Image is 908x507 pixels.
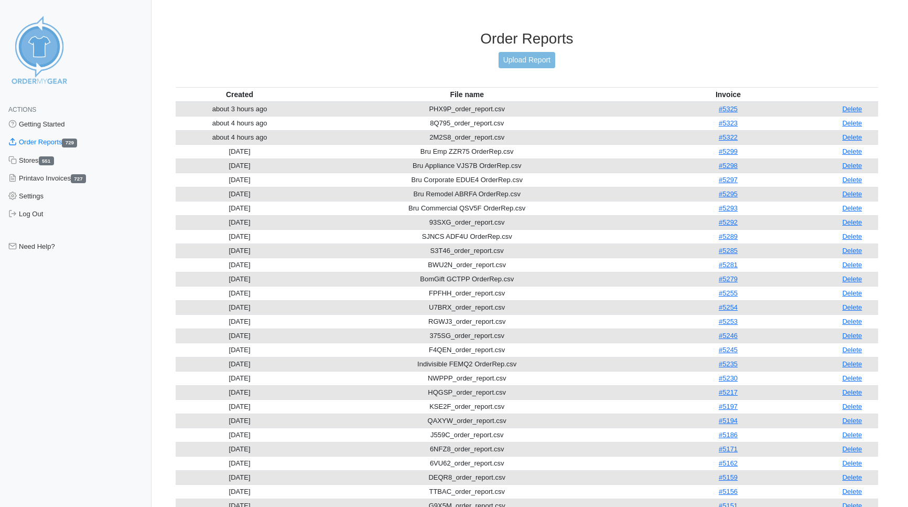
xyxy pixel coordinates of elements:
td: [DATE] [176,399,304,414]
td: [DATE] [176,215,304,229]
td: Bru Remodel ABRFA OrderRep.csv [304,187,630,201]
td: 6NFZ8_order_report.csv [304,442,630,456]
a: Delete [842,346,862,354]
a: Delete [842,261,862,269]
td: [DATE] [176,385,304,399]
a: Delete [842,318,862,325]
a: #5246 [719,332,738,340]
a: #5254 [719,303,738,311]
td: SJNCS ADF4U OrderRep.csv [304,229,630,244]
a: Delete [842,403,862,410]
td: [DATE] [176,371,304,385]
a: #5217 [719,388,738,396]
td: Bru Emp ZZR75 OrderRep.csv [304,144,630,159]
a: #5293 [719,204,738,212]
th: Created [176,87,304,102]
a: Delete [842,204,862,212]
td: PHX9P_order_report.csv [304,102,630,117]
td: [DATE] [176,414,304,428]
td: FPFHH_order_report.csv [304,286,630,300]
a: Delete [842,303,862,311]
a: Delete [842,488,862,495]
a: #5323 [719,119,738,127]
td: [DATE] [176,244,304,258]
a: #5186 [719,431,738,439]
a: Delete [842,119,862,127]
a: Delete [842,162,862,170]
td: Indivisible FEMQ2 OrderRep.csv [304,357,630,371]
h3: Order Reports [176,30,878,48]
td: Bru Appliance VJS7B OrderRep.csv [304,159,630,173]
a: #5297 [719,176,738,184]
a: #5292 [719,218,738,226]
a: Delete [842,332,862,340]
a: Delete [842,218,862,226]
td: [DATE] [176,272,304,286]
a: #5298 [719,162,738,170]
td: S3T46_order_report.csv [304,244,630,258]
td: [DATE] [176,470,304,484]
a: #5159 [719,473,738,481]
a: #5325 [719,105,738,113]
td: KSE2F_order_report.csv [304,399,630,414]
td: [DATE] [176,286,304,300]
td: HQGSP_order_report.csv [304,385,630,399]
td: [DATE] [176,343,304,357]
td: RGWJ3_order_report.csv [304,314,630,329]
td: U7BRX_order_report.csv [304,300,630,314]
td: 2M2S8_order_report.csv [304,130,630,144]
a: Delete [842,445,862,453]
td: J559C_order_report.csv [304,428,630,442]
td: [DATE] [176,442,304,456]
td: 6VU62_order_report.csv [304,456,630,470]
span: Actions [8,106,36,113]
a: #5255 [719,289,738,297]
td: [DATE] [176,314,304,329]
a: Delete [842,233,862,240]
a: #5235 [719,360,738,368]
td: 8Q795_order_report.csv [304,116,630,130]
td: 93SXG_order_report.csv [304,215,630,229]
a: #5285 [719,247,738,255]
td: [DATE] [176,300,304,314]
a: Delete [842,289,862,297]
a: Delete [842,360,862,368]
td: [DATE] [176,428,304,442]
a: Delete [842,417,862,425]
a: Delete [842,388,862,396]
span: 727 [71,174,86,183]
td: [DATE] [176,229,304,244]
a: #5197 [719,403,738,410]
td: NWPPP_order_report.csv [304,371,630,385]
th: Invoice [630,87,826,102]
a: #5299 [719,147,738,155]
td: [DATE] [176,173,304,187]
a: #5245 [719,346,738,354]
td: BWU2N_order_report.csv [304,258,630,272]
a: Delete [842,473,862,481]
td: [DATE] [176,258,304,272]
a: Upload Report [499,52,555,68]
td: [DATE] [176,159,304,173]
a: #5281 [719,261,738,269]
td: [DATE] [176,201,304,215]
td: Bru Commercial QSV5F OrderRep.csv [304,201,630,215]
td: BomGift GCTPP OrderRep.csv [304,272,630,286]
a: Delete [842,431,862,439]
a: Delete [842,459,862,467]
td: F4QEN_order_report.csv [304,343,630,357]
td: 375SG_order_report.csv [304,329,630,343]
a: #5162 [719,459,738,467]
td: [DATE] [176,456,304,470]
a: Delete [842,374,862,382]
td: [DATE] [176,144,304,159]
a: #5194 [719,417,738,425]
td: about 4 hours ago [176,130,304,144]
a: #5253 [719,318,738,325]
a: #5171 [719,445,738,453]
a: Delete [842,176,862,184]
a: #5230 [719,374,738,382]
td: [DATE] [176,484,304,499]
td: DEQR8_order_report.csv [304,470,630,484]
td: Bru Corporate EDUE4 OrderRep.csv [304,173,630,187]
